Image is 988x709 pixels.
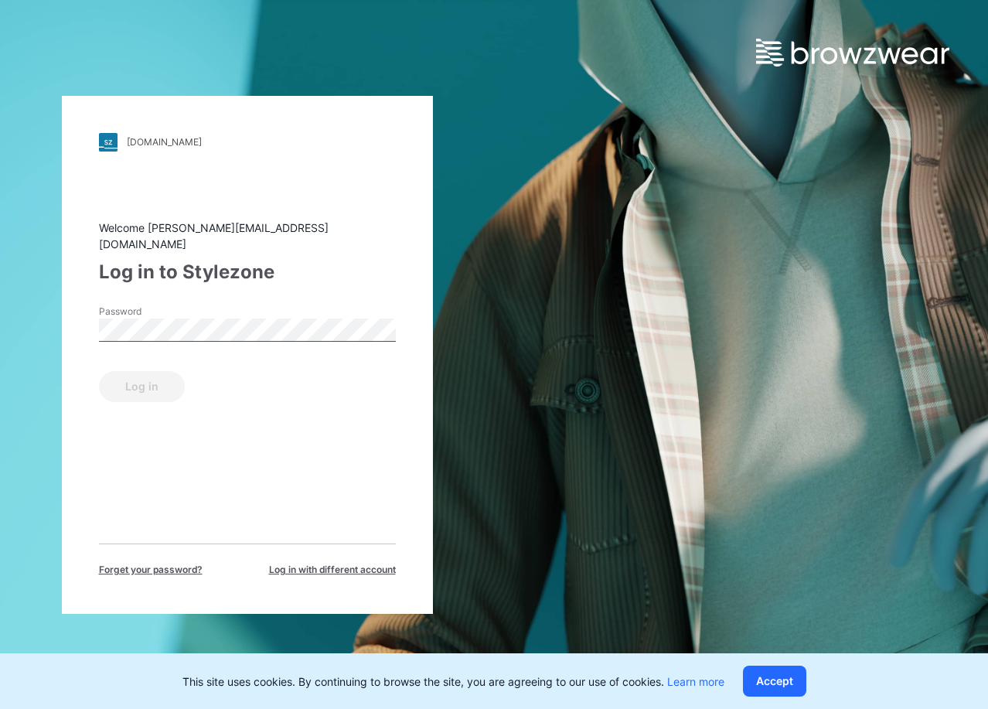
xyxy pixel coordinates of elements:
[182,673,724,690] p: This site uses cookies. By continuing to browse the site, you are agreeing to our use of cookies.
[99,305,207,319] label: Password
[99,220,396,252] div: Welcome [PERSON_NAME][EMAIL_ADDRESS][DOMAIN_NAME]
[756,39,949,66] img: browzwear-logo.e42bd6dac1945053ebaf764b6aa21510.svg
[269,563,396,577] span: Log in with different account
[99,133,118,152] img: stylezone-logo.562084cfcfab977791bfbf7441f1a819.svg
[99,133,396,152] a: [DOMAIN_NAME]
[99,563,203,577] span: Forget your password?
[127,136,202,148] div: [DOMAIN_NAME]
[667,675,724,688] a: Learn more
[99,258,396,286] div: Log in to Stylezone
[743,666,806,697] button: Accept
